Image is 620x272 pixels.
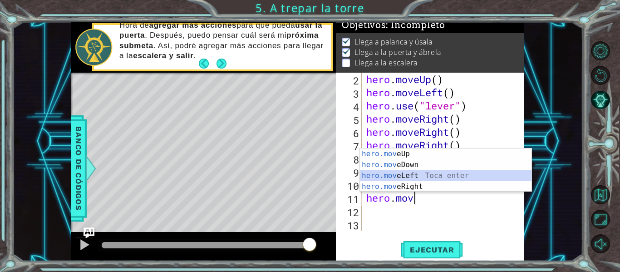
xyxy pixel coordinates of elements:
div: 8 [338,153,362,166]
div: 4 [338,100,362,114]
button: Maximizar navegador [591,210,610,229]
strong: agregar más acciones [149,21,236,30]
a: Volver al mapa [592,183,620,207]
strong: escalera y salir [133,51,193,60]
div: 11 [338,193,362,206]
button: Opciones de nivel [591,41,610,60]
p: Hora de para que pueda . Después, puedo pensar cuál será mi . Así, podré agregar más acciones par... [119,20,325,60]
img: Check mark for checkbox [342,47,351,54]
div: 5 [338,114,362,127]
button: Sonido encendido [591,234,610,253]
div: 10 [338,179,362,193]
button: Ctrl + P: Play [75,237,93,255]
strong: próxima submeta [119,31,319,49]
button: Pista IA [591,90,610,109]
button: Reiniciar nivel [591,66,610,85]
p: Llega a palanca y úsala [354,37,433,47]
button: Next [217,59,226,69]
button: Back [199,59,217,69]
button: Volver al mapa [591,185,610,204]
span: : Incompleto [386,20,445,30]
div: 2 [338,74,362,87]
button: Ask AI [84,227,94,238]
div: 7 [338,140,362,153]
div: 12 [338,206,362,219]
div: 9 [338,166,362,179]
div: 6 [338,127,362,140]
p: Llega a la puerta y ábrela [354,47,441,57]
p: Llega a la escalera [354,58,417,68]
div: 13 [338,219,362,232]
span: Ejecutar [401,245,463,254]
div: 3 [338,87,362,100]
img: Check mark for checkbox [342,37,351,44]
button: Shift+Enter: Ejecutar el código. [401,241,463,259]
span: Banco de códigos [71,122,86,216]
span: Objetivos [342,20,445,31]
